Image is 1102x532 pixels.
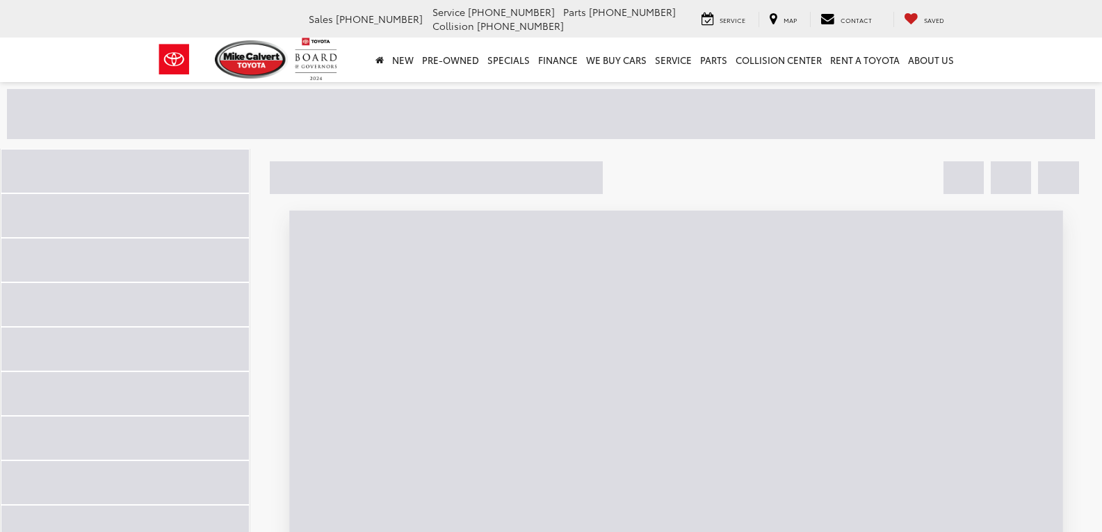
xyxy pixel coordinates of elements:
a: Collision Center [731,38,826,82]
a: About Us [904,38,958,82]
span: Parts [563,5,586,19]
a: Contact [810,12,882,27]
a: Service [651,38,696,82]
a: Home [371,38,388,82]
img: Mike Calvert Toyota [215,40,289,79]
a: Rent a Toyota [826,38,904,82]
a: New [388,38,418,82]
span: Service [432,5,465,19]
span: [PHONE_NUMBER] [468,5,555,19]
span: Saved [924,15,944,24]
span: Service [720,15,745,24]
a: Finance [534,38,582,82]
span: Map [784,15,797,24]
span: Contact [841,15,872,24]
img: Toyota [148,37,200,82]
a: Map [759,12,807,27]
span: [PHONE_NUMBER] [477,19,564,33]
span: [PHONE_NUMBER] [589,5,676,19]
span: Collision [432,19,474,33]
span: Sales [309,12,333,26]
a: Parts [696,38,731,82]
a: Service [691,12,756,27]
a: WE BUY CARS [582,38,651,82]
a: Specials [483,38,534,82]
span: [PHONE_NUMBER] [336,12,423,26]
a: Pre-Owned [418,38,483,82]
a: My Saved Vehicles [893,12,955,27]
